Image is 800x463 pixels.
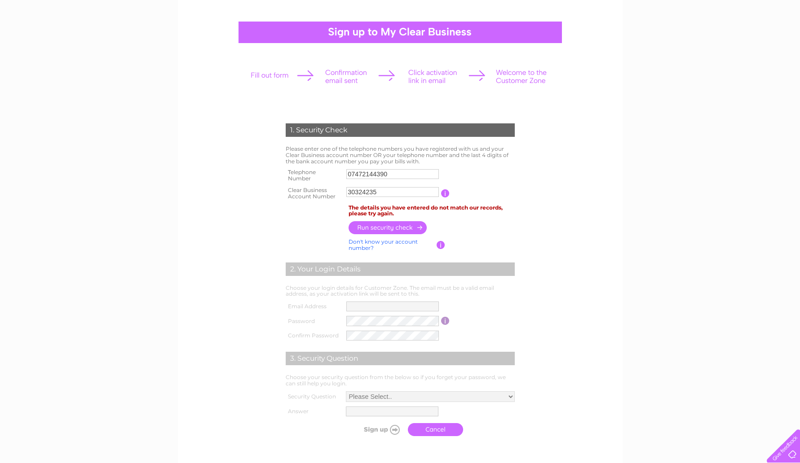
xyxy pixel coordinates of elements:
div: Clear Business is a trading name of Verastar Limited (registered in [GEOGRAPHIC_DATA] No. 3667643... [188,5,613,44]
td: Choose your security question from the below so if you forget your password, we can still help yo... [283,372,517,389]
a: Cancel [408,423,463,436]
a: Blog [754,38,767,45]
input: Information [441,189,450,197]
a: 0333 014 3131 [631,4,693,16]
th: Password [283,314,345,328]
input: Submit [348,423,403,436]
th: Answer [283,404,344,419]
th: Clear Business Account Number [283,184,345,202]
td: Please enter one of the telephone numbers you have registered with us and your Clear Business acc... [283,144,517,166]
th: Security Question [283,389,344,404]
div: 1. Security Check [286,123,515,137]
a: Energy [697,38,716,45]
a: Telecoms [722,38,749,45]
td: The details you have entered do not match our records, please try again. [346,202,517,219]
td: Choose your login details for Customer Zone. The email must be a valid email address, as your act... [283,283,517,300]
th: Confirm Password [283,328,345,343]
a: Water [674,38,691,45]
input: Information [441,317,450,325]
th: Telephone Number [283,166,345,184]
img: logo.png [28,23,74,51]
a: Contact [773,38,795,45]
div: 3. Security Question [286,352,515,365]
input: Information [437,241,445,249]
th: Email Address [283,299,345,314]
a: Don't know your account number? [349,238,418,251]
div: 2. Your Login Details [286,262,515,276]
